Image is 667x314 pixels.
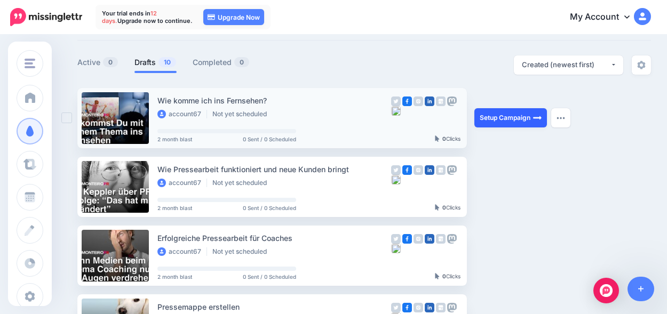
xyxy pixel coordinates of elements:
[103,57,118,67] span: 0
[402,234,412,244] img: facebook-square.png
[157,163,391,175] div: Wie Pressearbeit funktioniert und neue Kunden bringt
[425,234,434,244] img: linkedin-square.png
[442,204,446,211] b: 0
[391,96,401,106] img: twitter-grey-square.png
[158,57,176,67] span: 10
[243,205,296,211] span: 0 Sent / 0 Scheduled
[391,234,401,244] img: twitter-grey-square.png
[243,136,296,142] span: 0 Sent / 0 Scheduled
[474,108,547,127] a: Setup Campaign
[593,278,619,303] div: Open Intercom Messenger
[447,96,457,106] img: mastodon-grey-square.png
[414,96,423,106] img: instagram-grey-square.png
[157,136,192,142] span: 2 month blast
[157,94,391,107] div: Wie komme ich ins Fernsehen?
[447,165,457,175] img: mastodon-grey-square.png
[157,247,207,256] li: account67
[157,179,207,187] li: account67
[435,273,460,280] div: Clicks
[425,96,434,106] img: linkedin-square.png
[10,8,82,26] img: Missinglettr
[193,56,250,69] a: Completed0
[522,60,610,70] div: Created (newest first)
[234,57,249,67] span: 0
[425,165,434,175] img: linkedin-square.png
[533,114,542,122] img: arrow-long-right-white.png
[442,273,446,279] b: 0
[157,274,192,279] span: 2 month blast
[391,244,401,253] img: bluesky-grey-square.png
[414,165,423,175] img: instagram-grey-square.png
[402,96,412,106] img: facebook-square.png
[435,136,460,142] div: Clicks
[157,205,192,211] span: 2 month blast
[157,232,391,244] div: Erfolgreiche Pressearbeit für Coaches
[435,273,440,279] img: pointer-grey-darker.png
[203,9,264,25] a: Upgrade Now
[436,234,446,244] img: google_business-grey-square.png
[447,303,457,312] img: mastodon-grey-square.png
[559,4,651,30] a: My Account
[134,56,177,69] a: Drafts10
[637,61,646,69] img: settings-grey.png
[102,10,157,25] span: 12 days.
[414,234,423,244] img: instagram-grey-square.png
[212,110,272,118] li: Not yet scheduled
[514,55,623,75] button: Created (newest first)
[447,234,457,244] img: mastodon-grey-square.png
[102,10,193,25] p: Your trial ends in Upgrade now to continue.
[25,59,35,68] img: menu.png
[212,247,272,256] li: Not yet scheduled
[436,96,446,106] img: google_business-grey-square.png
[157,301,391,313] div: Pressemappe erstellen
[435,205,460,211] div: Clicks
[402,165,412,175] img: facebook-square.png
[442,135,446,142] b: 0
[414,303,423,312] img: instagram-grey-square.png
[391,175,401,184] img: bluesky-grey-square.png
[212,179,272,187] li: Not yet scheduled
[402,303,412,312] img: facebook-square.png
[435,204,440,211] img: pointer-grey-darker.png
[425,303,434,312] img: linkedin-square.png
[435,135,440,142] img: pointer-grey-darker.png
[157,110,207,118] li: account67
[391,106,401,116] img: bluesky-grey-square.png
[391,165,401,175] img: twitter-grey-square.png
[77,56,118,69] a: Active0
[436,165,446,175] img: google_business-grey-square.png
[243,274,296,279] span: 0 Sent / 0 Scheduled
[557,116,565,119] img: dots.png
[436,303,446,312] img: google_business-grey-square.png
[391,303,401,312] img: twitter-grey-square.png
